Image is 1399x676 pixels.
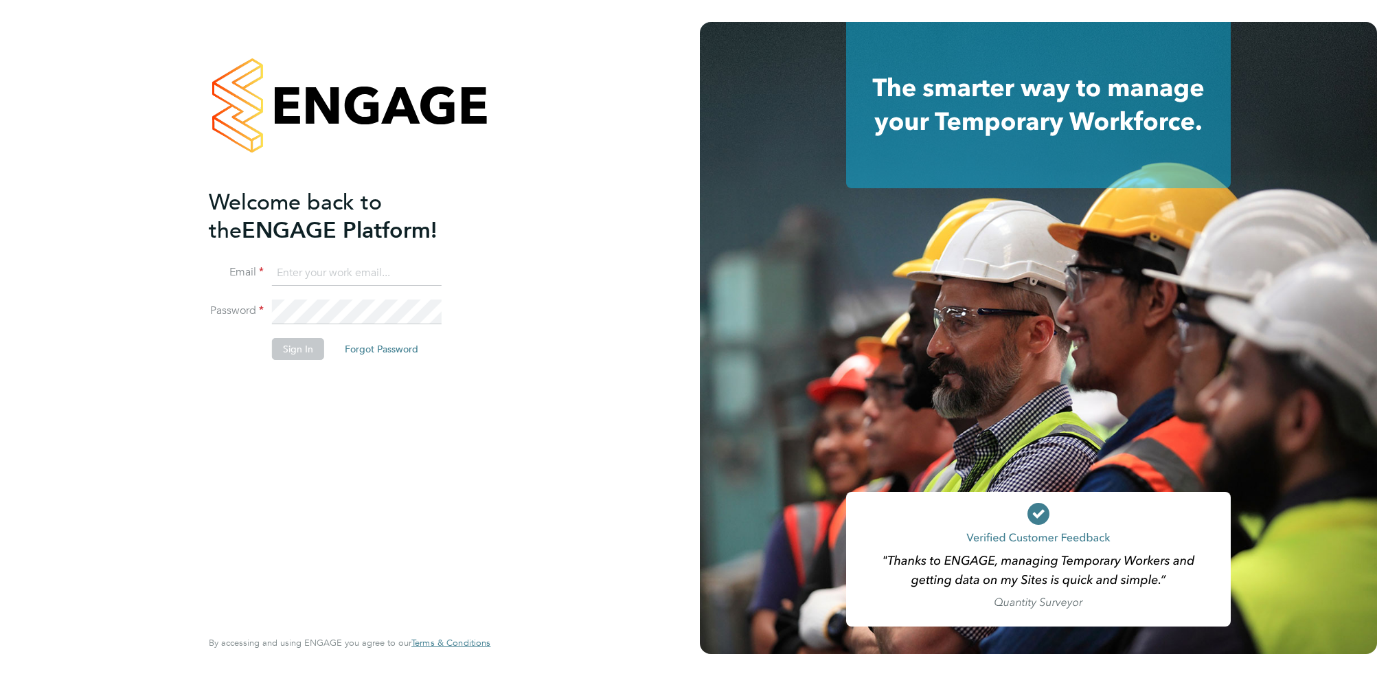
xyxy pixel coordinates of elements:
[272,338,324,360] button: Sign In
[209,189,382,244] span: Welcome back to the
[209,188,477,245] h2: ENGAGE Platform!
[272,261,442,286] input: Enter your work email...
[411,638,490,649] a: Terms & Conditions
[209,304,264,318] label: Password
[334,338,429,360] button: Forgot Password
[209,637,490,649] span: By accessing and using ENGAGE you agree to our
[411,637,490,649] span: Terms & Conditions
[209,265,264,280] label: Email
